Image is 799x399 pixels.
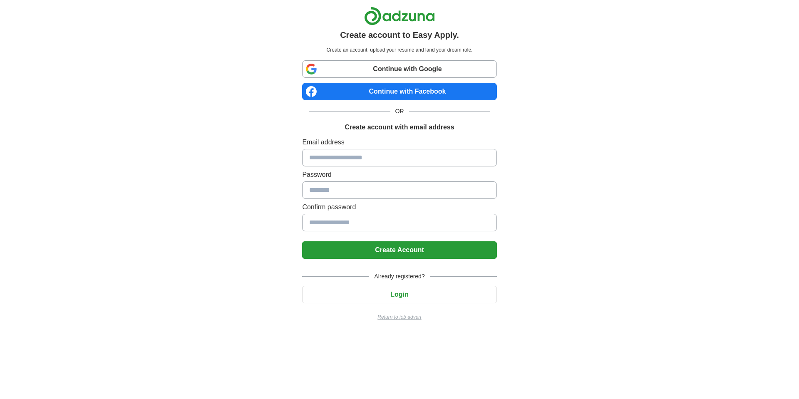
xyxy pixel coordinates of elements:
[302,286,496,303] button: Login
[302,291,496,298] a: Login
[369,272,429,281] span: Already registered?
[302,241,496,259] button: Create Account
[302,137,496,147] label: Email address
[364,7,435,25] img: Adzuna logo
[302,83,496,100] a: Continue with Facebook
[302,170,496,180] label: Password
[304,46,495,54] p: Create an account, upload your resume and land your dream role.
[345,122,454,132] h1: Create account with email address
[390,107,409,116] span: OR
[302,313,496,321] a: Return to job advert
[340,29,459,41] h1: Create account to Easy Apply.
[302,60,496,78] a: Continue with Google
[302,202,496,212] label: Confirm password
